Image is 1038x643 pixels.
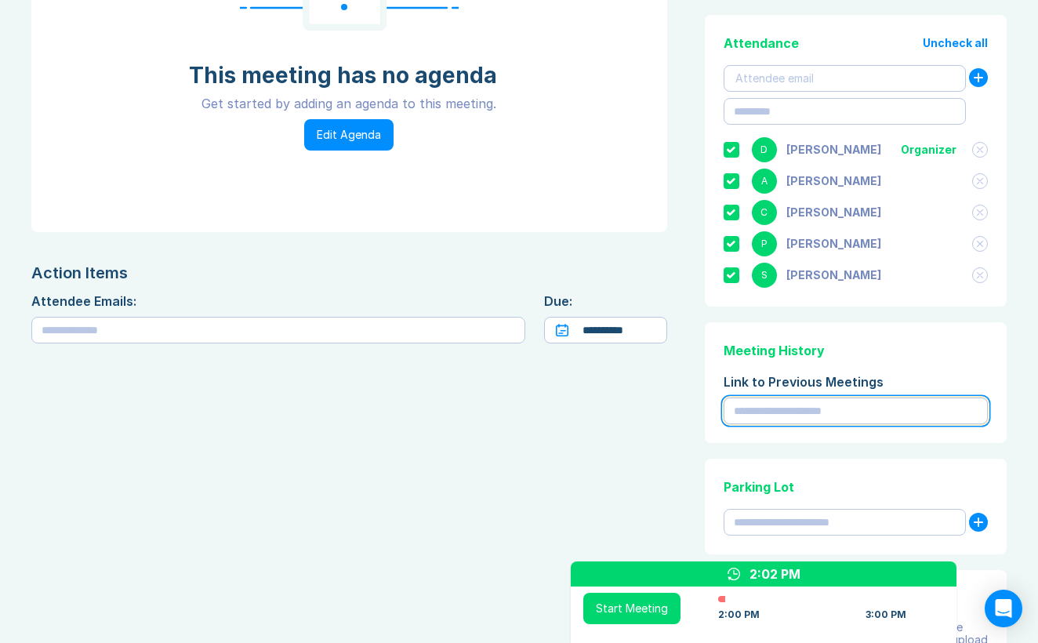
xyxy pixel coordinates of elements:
[901,143,956,156] div: Organizer
[786,206,881,219] div: Craig Newton
[752,169,777,194] div: A
[31,292,525,311] div: Attendee Emails:
[583,593,681,624] button: Start Meeting
[923,37,988,49] button: Uncheck all
[786,143,881,156] div: Danny Sisson
[786,238,881,250] div: Pietro Peccini
[866,608,906,621] div: 3:00 PM
[786,175,881,187] div: Ashley Walters
[786,269,881,282] div: Scott Drewery
[201,94,496,113] div: Get started by adding an agenda to this meeting.
[752,263,777,288] div: S
[724,372,988,391] div: Link to Previous Meetings
[304,119,394,151] button: Edit Agenda
[724,34,799,53] div: Attendance
[752,137,777,162] div: D
[752,231,777,256] div: P
[189,63,497,88] div: This meeting has no agenda
[752,200,777,225] div: C
[31,263,667,282] div: Action Items
[724,341,988,360] div: Meeting History
[985,590,1022,627] div: Open Intercom Messenger
[544,292,667,311] div: Due:
[749,565,800,583] div: 2:02 PM
[718,608,760,621] div: 2:00 PM
[724,478,988,496] div: Parking Lot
